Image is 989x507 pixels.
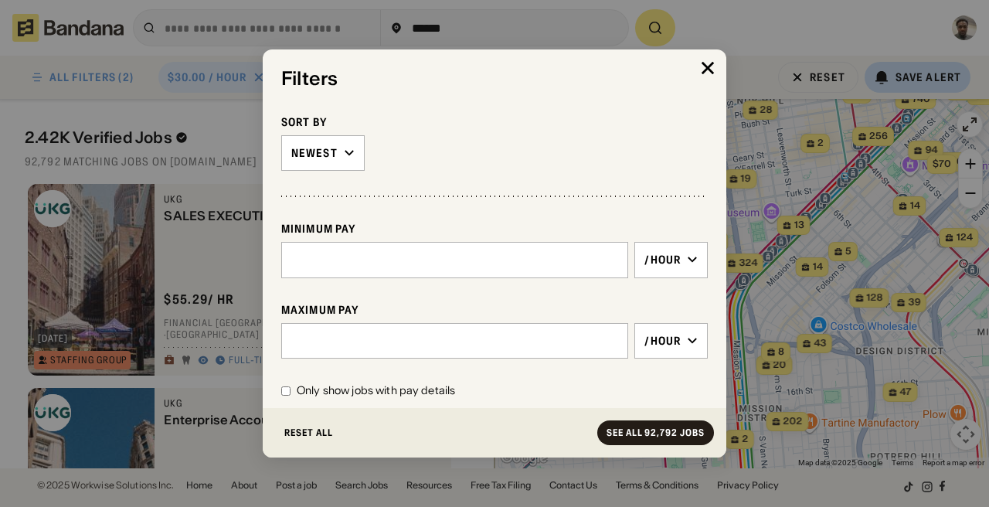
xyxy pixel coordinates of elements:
[291,146,338,160] div: Newest
[281,222,708,236] div: Minimum Pay
[297,383,455,399] div: Only show jobs with pay details
[284,428,333,437] div: Reset All
[607,428,705,437] div: See all 92,792 jobs
[281,68,708,90] div: Filters
[644,253,681,267] div: /hour
[281,303,708,317] div: Maximum Pay
[281,115,708,129] div: Sort By
[644,334,681,348] div: /hour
